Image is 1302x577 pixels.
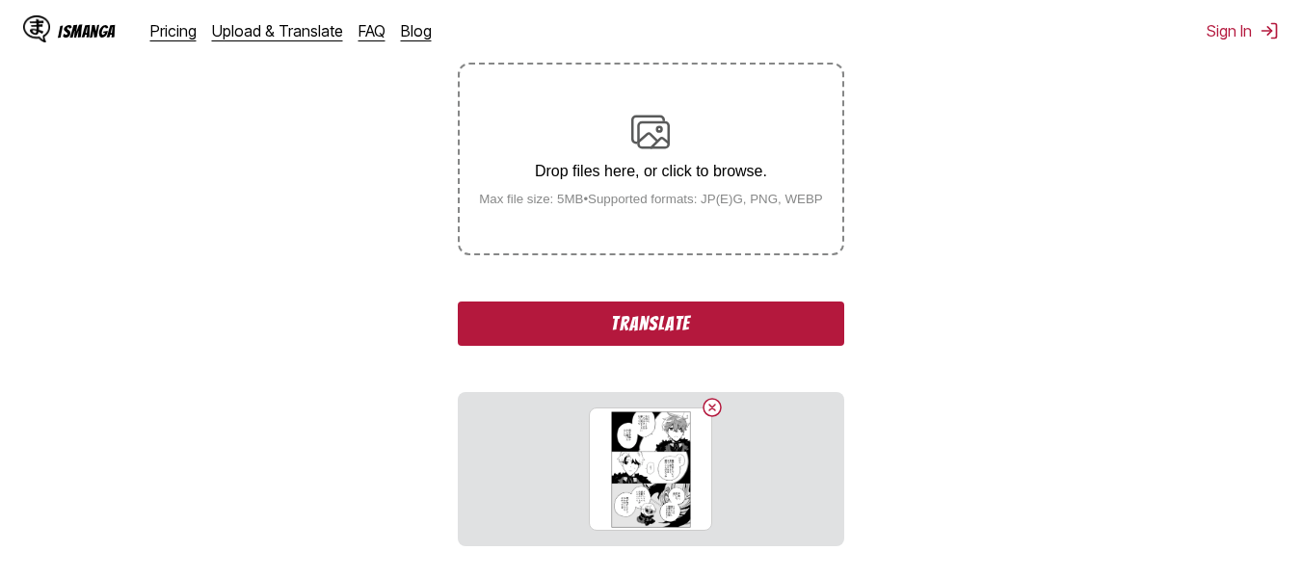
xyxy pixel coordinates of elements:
[1260,21,1279,40] img: Sign out
[212,21,343,40] a: Upload & Translate
[359,21,385,40] a: FAQ
[58,22,116,40] div: IsManga
[458,302,843,346] button: Translate
[23,15,50,42] img: IsManga Logo
[464,163,838,180] p: Drop files here, or click to browse.
[401,21,432,40] a: Blog
[464,192,838,206] small: Max file size: 5MB • Supported formats: JP(E)G, PNG, WEBP
[701,396,724,419] button: Delete image
[1207,21,1279,40] button: Sign In
[150,21,197,40] a: Pricing
[23,15,150,46] a: IsManga LogoIsManga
